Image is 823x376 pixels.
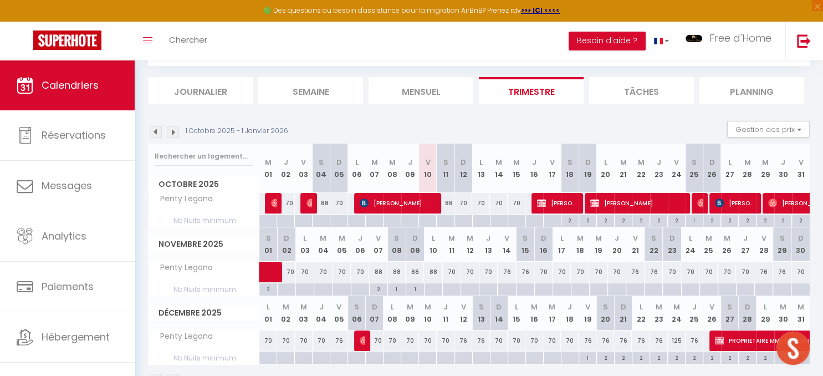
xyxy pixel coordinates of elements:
[149,305,259,321] span: Décembre 2025
[792,144,810,193] th: 31
[33,31,101,50] img: Super Booking
[677,22,785,60] a: ... Free d'Home
[472,296,490,330] th: 13
[360,192,437,214] span: [PERSON_NAME]
[161,22,216,60] a: Chercher
[620,157,626,167] abbr: M
[407,302,413,312] abbr: M
[534,262,553,282] div: 70
[776,332,810,365] div: Ouvrir le chat
[467,233,473,243] abbr: M
[490,144,508,193] th: 14
[376,233,381,243] abbr: V
[336,157,342,167] abbr: D
[721,215,738,225] div: 2
[401,296,419,330] th: 09
[541,233,546,243] abbr: D
[504,233,509,243] abbr: V
[550,157,555,167] abbr: V
[314,262,333,282] div: 70
[366,144,384,193] th: 07
[668,144,686,193] th: 24
[686,296,703,330] th: 25
[320,233,326,243] abbr: M
[150,331,216,343] span: Penty Legona
[42,280,94,293] span: Paiements
[673,302,680,312] abbr: M
[454,296,472,330] th: 12
[295,331,313,351] div: 70
[149,283,259,296] span: Nb Nuits minimum
[579,144,596,193] th: 19
[259,283,277,294] div: 2
[543,296,561,330] th: 17
[42,330,110,344] span: Hébergement
[761,233,766,243] abbr: V
[486,233,490,243] abbr: J
[259,296,277,330] th: 01
[706,233,712,243] abbr: M
[389,157,396,167] abbr: M
[419,144,437,193] th: 10
[626,227,645,261] th: 21
[715,192,756,214] span: [PERSON_NAME]
[406,283,424,294] div: 1
[739,296,756,330] th: 28
[508,296,525,330] th: 15
[394,233,399,243] abbr: S
[42,179,92,192] span: Messages
[791,262,810,282] div: 70
[437,144,454,193] th: 11
[266,233,271,243] abbr: S
[650,215,667,225] div: 2
[736,262,754,282] div: 70
[608,262,626,282] div: 70
[585,157,590,167] abbr: D
[303,233,306,243] abbr: L
[699,77,804,104] li: Planning
[727,121,810,138] button: Gestion des prix
[271,192,277,214] span: [PERSON_NAME]
[150,193,216,205] span: Penty Legona
[472,144,490,193] th: 13
[516,227,534,261] th: 15
[743,233,748,243] abbr: J
[490,193,508,214] div: 70
[259,144,277,193] th: 01
[498,227,516,261] th: 14
[461,262,479,282] div: 70
[277,331,295,351] div: 70
[561,215,579,225] div: 2
[454,331,472,351] div: 76
[604,157,607,167] abbr: L
[358,233,362,243] abbr: J
[668,215,685,225] div: 2
[300,302,307,312] abbr: M
[265,157,272,167] abbr: M
[384,331,401,351] div: 70
[739,144,756,193] th: 28
[703,296,721,330] th: 26
[277,193,295,214] div: 70
[692,157,697,167] abbr: S
[579,215,596,225] div: 2
[674,157,679,167] abbr: V
[521,6,560,15] strong: >>> ICI <<<<
[597,215,614,225] div: 2
[454,144,472,193] th: 12
[744,157,751,167] abbr: M
[369,262,387,282] div: 88
[699,262,718,282] div: 70
[774,215,791,225] div: 2
[330,144,348,193] th: 05
[313,331,330,351] div: 70
[384,296,401,330] th: 08
[516,262,534,282] div: 76
[596,296,614,330] th: 20
[724,233,730,243] abbr: M
[532,157,536,167] abbr: J
[561,296,579,330] th: 18
[296,227,314,261] th: 03
[437,296,454,330] th: 11
[669,233,674,243] abbr: D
